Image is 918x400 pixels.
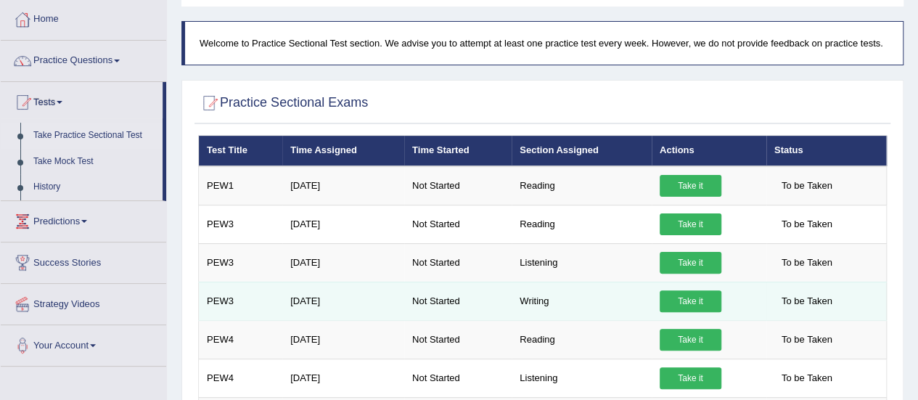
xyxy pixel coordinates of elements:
td: PEW3 [199,282,283,320]
td: [DATE] [282,243,404,282]
th: Test Title [199,136,283,166]
a: Take Practice Sectional Test [27,123,163,149]
td: Not Started [404,243,512,282]
td: [DATE] [282,205,404,243]
span: To be Taken [774,290,840,312]
a: Tests [1,82,163,118]
a: Success Stories [1,242,166,279]
a: Predictions [1,201,166,237]
td: Listening [512,359,652,397]
td: Not Started [404,282,512,320]
span: To be Taken [774,329,840,351]
td: Reading [512,320,652,359]
td: PEW3 [199,205,283,243]
td: Not Started [404,359,512,397]
td: [DATE] [282,320,404,359]
td: PEW4 [199,320,283,359]
a: Take it [660,367,721,389]
td: [DATE] [282,166,404,205]
td: [DATE] [282,282,404,320]
a: Take Mock Test [27,149,163,175]
span: To be Taken [774,252,840,274]
a: Your Account [1,325,166,362]
p: Welcome to Practice Sectional Test section. We advise you to attempt at least one practice test e... [200,36,888,50]
td: PEW3 [199,243,283,282]
td: Not Started [404,320,512,359]
td: Reading [512,205,652,243]
td: Reading [512,166,652,205]
span: To be Taken [774,213,840,235]
a: Practice Questions [1,41,166,77]
td: Not Started [404,166,512,205]
a: Take it [660,329,721,351]
td: Writing [512,282,652,320]
a: Take it [660,213,721,235]
td: Not Started [404,205,512,243]
a: History [27,174,163,200]
td: Listening [512,243,652,282]
a: Strategy Videos [1,284,166,320]
th: Actions [652,136,766,166]
span: To be Taken [774,367,840,389]
th: Time Assigned [282,136,404,166]
span: To be Taken [774,175,840,197]
h2: Practice Sectional Exams [198,92,368,114]
th: Section Assigned [512,136,652,166]
a: Take it [660,252,721,274]
a: Take it [660,175,721,197]
td: PEW4 [199,359,283,397]
td: [DATE] [282,359,404,397]
td: PEW1 [199,166,283,205]
th: Time Started [404,136,512,166]
th: Status [766,136,887,166]
a: Take it [660,290,721,312]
